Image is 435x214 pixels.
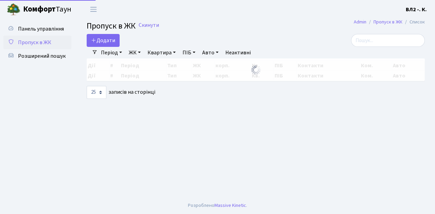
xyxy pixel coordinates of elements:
[7,3,20,16] img: logo.png
[85,4,102,15] button: Переключити навігацію
[250,65,261,75] img: Обробка...
[139,22,159,29] a: Скинути
[402,18,425,26] li: Список
[344,15,435,29] nav: breadcrumb
[188,202,247,209] div: Розроблено .
[223,47,254,58] a: Неактивні
[214,202,246,209] a: Massive Kinetic
[406,6,427,13] b: ВЛ2 -. К.
[18,25,64,33] span: Панель управління
[351,34,425,47] input: Пошук...
[18,39,51,46] span: Пропуск в ЖК
[373,18,402,25] a: Пропуск в ЖК
[3,36,71,49] a: Пропуск в ЖК
[98,47,125,58] a: Період
[18,52,66,60] span: Розширений пошук
[87,20,136,32] span: Пропуск в ЖК
[87,34,120,47] a: Додати
[126,47,143,58] a: ЖК
[145,47,178,58] a: Квартира
[180,47,198,58] a: ПІБ
[91,37,115,44] span: Додати
[23,4,56,15] b: Комфорт
[199,47,221,58] a: Авто
[3,49,71,63] a: Розширений пошук
[354,18,366,25] a: Admin
[87,86,106,99] select: записів на сторінці
[23,4,71,15] span: Таун
[87,86,155,99] label: записів на сторінці
[3,22,71,36] a: Панель управління
[406,5,427,14] a: ВЛ2 -. К.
